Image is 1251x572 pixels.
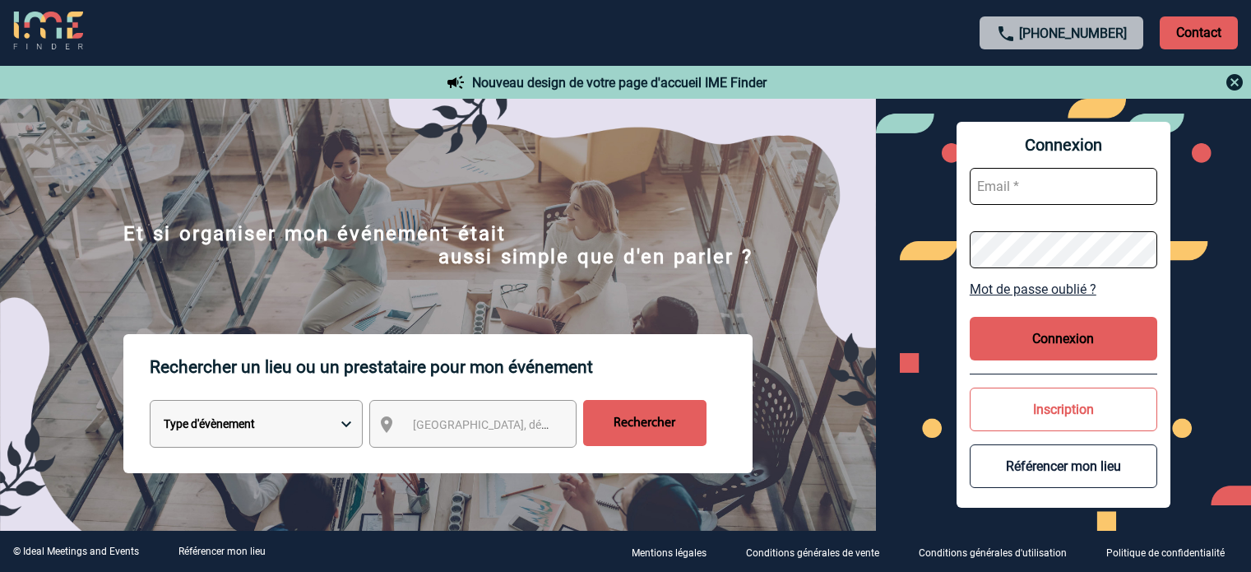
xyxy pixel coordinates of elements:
[970,317,1157,360] button: Connexion
[13,546,139,557] div: © Ideal Meetings and Events
[970,444,1157,488] button: Référencer mon lieu
[583,400,707,446] input: Rechercher
[150,334,753,400] p: Rechercher un lieu ou un prestataire pour mon événement
[733,544,906,560] a: Conditions générales de vente
[970,135,1157,155] span: Connexion
[178,546,266,557] a: Référencer mon lieu
[1093,544,1251,560] a: Politique de confidentialité
[919,547,1067,559] p: Conditions générales d'utilisation
[619,544,733,560] a: Mentions légales
[996,24,1016,44] img: call-24-px.png
[906,544,1093,560] a: Conditions générales d'utilisation
[413,418,642,431] span: [GEOGRAPHIC_DATA], département, région...
[1019,26,1127,41] a: [PHONE_NUMBER]
[970,281,1157,297] a: Mot de passe oublié ?
[746,547,879,559] p: Conditions générales de vente
[1160,16,1238,49] p: Contact
[970,168,1157,205] input: Email *
[632,547,707,559] p: Mentions légales
[970,388,1157,431] button: Inscription
[1106,547,1225,559] p: Politique de confidentialité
